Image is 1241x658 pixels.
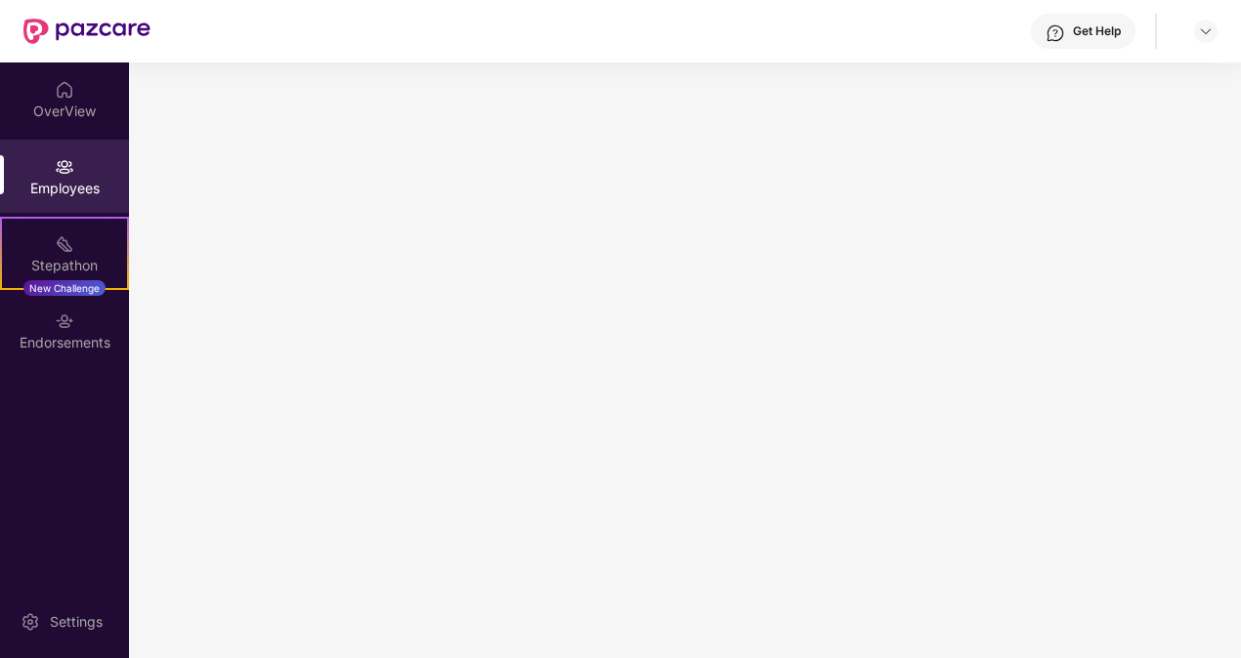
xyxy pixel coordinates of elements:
[1198,23,1214,39] img: svg+xml;base64,PHN2ZyBpZD0iRHJvcGRvd24tMzJ4MzIiIHhtbG5zPSJodHRwOi8vd3d3LnczLm9yZy8yMDAwL3N2ZyIgd2...
[23,280,106,296] div: New Challenge
[2,256,127,275] div: Stepathon
[21,612,40,632] img: svg+xml;base64,PHN2ZyBpZD0iU2V0dGluZy0yMHgyMCIgeG1sbnM9Imh0dHA6Ly93d3cudzMub3JnLzIwMDAvc3ZnIiB3aW...
[1073,23,1121,39] div: Get Help
[55,311,74,331] img: svg+xml;base64,PHN2ZyBpZD0iRW5kb3JzZW1lbnRzIiB4bWxucz0iaHR0cDovL3d3dy53My5vcmcvMjAwMC9zdmciIHdpZH...
[55,157,74,177] img: svg+xml;base64,PHN2ZyBpZD0iRW1wbG95ZWVzIiB4bWxucz0iaHR0cDovL3d3dy53My5vcmcvMjAwMC9zdmciIHdpZHRoPS...
[55,80,74,100] img: svg+xml;base64,PHN2ZyBpZD0iSG9tZSIgeG1sbnM9Imh0dHA6Ly93d3cudzMub3JnLzIwMDAvc3ZnIiB3aWR0aD0iMjAiIG...
[44,612,108,632] div: Settings
[1046,23,1065,43] img: svg+xml;base64,PHN2ZyBpZD0iSGVscC0zMngzMiIgeG1sbnM9Imh0dHA6Ly93d3cudzMub3JnLzIwMDAvc3ZnIiB3aWR0aD...
[23,19,150,44] img: New Pazcare Logo
[55,234,74,254] img: svg+xml;base64,PHN2ZyB4bWxucz0iaHR0cDovL3d3dy53My5vcmcvMjAwMC9zdmciIHdpZHRoPSIyMSIgaGVpZ2h0PSIyMC...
